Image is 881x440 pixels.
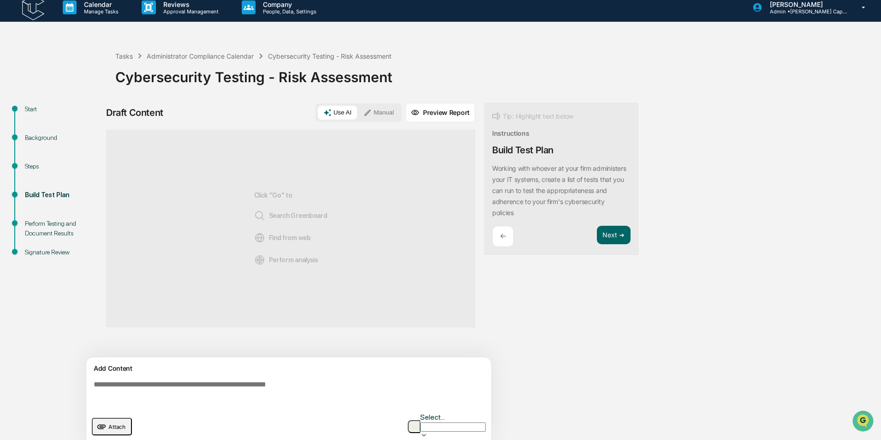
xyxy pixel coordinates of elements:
[9,71,26,87] img: 1746055101610-c473b297-6a78-478c-a979-82029cc54cd1
[256,8,321,15] p: People, Data, Settings
[9,19,168,34] p: How can we help?
[157,73,168,84] button: Start new chat
[256,0,321,8] p: Company
[268,52,392,60] div: Cybersecurity Testing - Risk Assessment
[762,0,848,8] p: [PERSON_NAME]
[76,116,114,126] span: Attestations
[25,162,101,171] div: Steps
[420,413,486,422] div: Select...
[65,156,112,163] a: Powered byPylon
[25,219,101,238] div: Perform Testing and Document Results
[108,423,125,430] span: Attach
[25,190,101,200] div: Build Test Plan
[358,106,399,120] button: Manual
[492,129,530,137] div: Instructions
[31,80,120,87] div: We're offline, we'll be back soon
[92,418,132,435] button: upload document
[254,254,265,265] img: Analysis
[597,226,631,245] button: Next ➔
[762,8,848,15] p: Admin • [PERSON_NAME] Capital Management
[63,113,118,129] a: 🗄️Attestations
[254,254,318,265] span: Perform analysis
[77,8,123,15] p: Manage Tasks
[254,210,265,221] img: Search
[409,424,420,430] img: Go
[25,247,101,257] div: Signature Review
[492,145,554,156] div: Build Test Plan
[147,52,254,60] div: Administrator Compliance Calendar
[851,410,876,434] iframe: Open customer support
[405,103,475,122] button: Preview Report
[408,420,420,433] button: Go
[77,0,123,8] p: Calendar
[492,111,573,122] div: Tip: Highlight text below
[18,134,58,143] span: Data Lookup
[500,232,506,241] p: ←
[115,52,133,60] div: Tasks
[25,104,101,114] div: Start
[492,164,626,217] p: Working with whoever at your firm administers your IT systems, create a list of tests that you ca...
[6,113,63,129] a: 🖐️Preclearance
[92,157,112,163] span: Pylon
[9,135,17,142] div: 🔎
[31,71,151,80] div: Start new chat
[254,145,327,312] div: Click "Go" to
[156,8,223,15] p: Approval Management
[67,117,74,125] div: 🗄️
[254,232,265,243] img: Web
[106,107,163,118] div: Draft Content
[6,130,62,147] a: 🔎Data Lookup
[92,363,486,374] div: Add Content
[25,133,101,143] div: Background
[156,0,223,8] p: Reviews
[254,232,311,243] span: Find from web
[318,106,357,120] button: Use AI
[254,210,327,221] span: Search Greenboard
[18,116,60,126] span: Preclearance
[115,61,876,85] div: Cybersecurity Testing - Risk Assessment
[9,117,17,125] div: 🖐️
